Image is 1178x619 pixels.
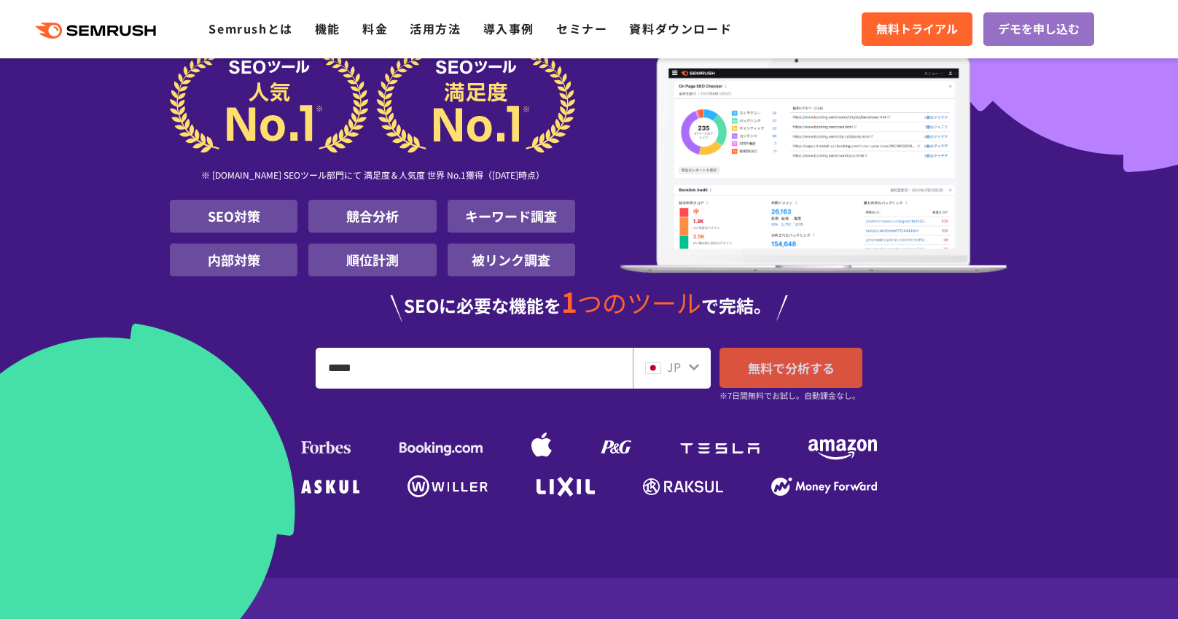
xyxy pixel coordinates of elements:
[701,292,771,318] span: で完結。
[208,20,292,37] a: Semrushとは
[577,284,701,320] span: つのツール
[862,12,972,46] a: 無料トライアル
[998,20,1080,39] span: デモを申し込む
[362,20,388,37] a: 料金
[556,20,607,37] a: セミナー
[876,20,958,39] span: 無料トライアル
[719,348,862,388] a: 無料で分析する
[629,20,732,37] a: 資料ダウンロード
[316,349,632,388] input: URL、キーワードを入力してください
[448,200,575,233] li: キーワード調査
[170,288,1008,322] div: SEOに必要な機能を
[483,20,534,37] a: 導入事例
[448,244,575,276] li: 被リンク調査
[315,20,340,37] a: 機能
[170,244,297,276] li: 内部対策
[561,281,577,321] span: 1
[308,200,436,233] li: 競合分析
[170,153,575,200] div: ※ [DOMAIN_NAME] SEOツール部門にて 満足度＆人気度 世界 No.1獲得（[DATE]時点）
[410,20,461,37] a: 活用方法
[667,358,681,375] span: JP
[308,244,436,276] li: 順位計測
[719,389,860,402] small: ※7日間無料でお試し。自動課金なし。
[983,12,1094,46] a: デモを申し込む
[170,200,297,233] li: SEO対策
[748,359,835,377] span: 無料で分析する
